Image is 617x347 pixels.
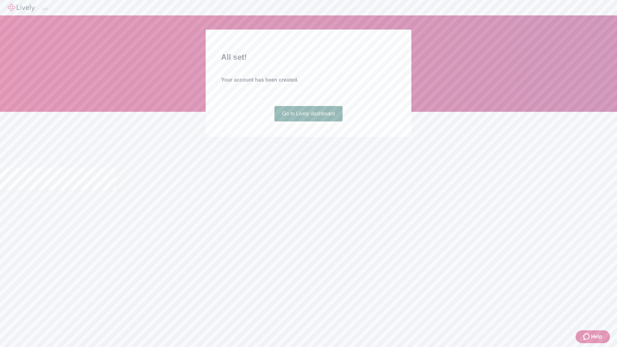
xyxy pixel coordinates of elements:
[221,76,396,84] h4: Your account has been created.
[221,51,396,63] h2: All set!
[8,4,35,12] img: Lively
[42,8,48,10] button: Log out
[274,106,343,121] a: Go to Lively dashboard
[576,330,610,343] button: Zendesk support iconHelp
[591,333,602,341] span: Help
[583,333,591,341] svg: Zendesk support icon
